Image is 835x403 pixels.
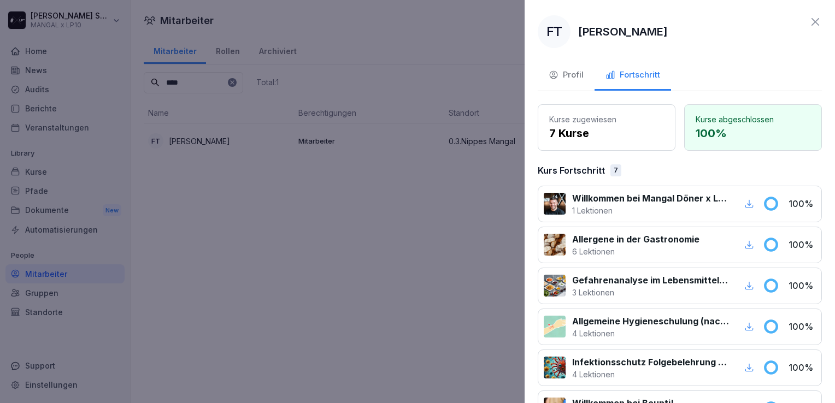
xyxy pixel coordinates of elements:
[549,69,584,81] div: Profil
[605,69,660,81] div: Fortschritt
[610,164,621,176] div: 7
[572,328,729,339] p: 4 Lektionen
[572,315,729,328] p: Allgemeine Hygieneschulung (nach LHMV §4)
[572,246,699,257] p: 6 Lektionen
[789,197,816,210] p: 100 %
[572,192,729,205] p: Willkommen bei Mangal Döner x LP10
[789,279,816,292] p: 100 %
[538,164,605,177] p: Kurs Fortschritt
[789,238,816,251] p: 100 %
[595,61,671,91] button: Fortschritt
[696,125,810,141] p: 100 %
[789,361,816,374] p: 100 %
[538,61,595,91] button: Profil
[572,369,729,380] p: 4 Lektionen
[572,233,699,246] p: Allergene in der Gastronomie
[572,287,729,298] p: 3 Lektionen
[572,205,729,216] p: 1 Lektionen
[549,125,664,141] p: 7 Kurse
[578,23,668,40] p: [PERSON_NAME]
[572,274,729,287] p: Gefahrenanalyse im Lebensmittelbetrieb
[549,114,664,125] p: Kurse zugewiesen
[696,114,810,125] p: Kurse abgeschlossen
[538,15,571,48] div: FT
[789,320,816,333] p: 100 %
[572,355,729,369] p: Infektionsschutz Folgebelehrung (nach §43 IfSG)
